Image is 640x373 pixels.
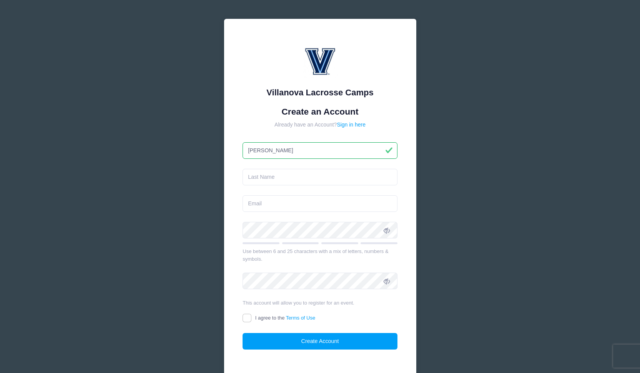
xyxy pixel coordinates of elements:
[243,86,397,99] div: Villanova Lacrosse Camps
[243,195,397,212] input: Email
[243,248,397,263] div: Use between 6 and 25 characters with a mix of letters, numbers & symbols.
[243,314,251,323] input: I agree to theTerms of Use
[243,299,397,307] div: This account will allow you to register for an event.
[243,121,397,129] div: Already have an Account?
[243,169,397,185] input: Last Name
[243,107,397,117] h1: Create an Account
[243,333,397,350] button: Create Account
[243,142,397,159] input: First Name
[255,315,315,321] span: I agree to the
[286,315,316,321] a: Terms of Use
[297,38,343,84] img: Villanova Lacrosse Camps
[337,122,366,128] a: Sign in here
